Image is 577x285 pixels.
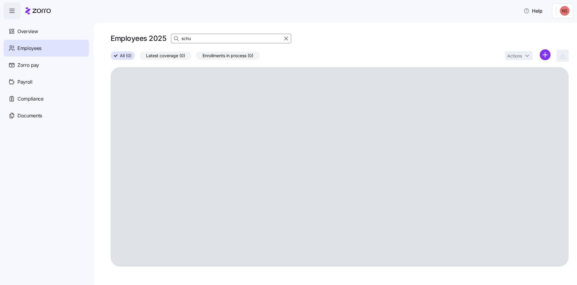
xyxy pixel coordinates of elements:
span: Overview [17,28,38,35]
span: Enrollments in process (0) [203,52,253,60]
span: Latest coverage (0) [146,52,185,60]
span: Actions [507,54,522,58]
input: Search employees [171,34,291,43]
a: Payroll [4,73,89,90]
span: Employees [17,45,41,52]
a: Employees [4,40,89,57]
span: Payroll [17,78,32,86]
a: Compliance [4,90,89,107]
button: Help [519,5,547,17]
span: All (0) [120,52,132,60]
svg: add icon [540,49,551,60]
a: Documents [4,107,89,124]
span: Compliance [17,95,44,103]
img: c78704349722b9b65747f7492f2f5d2a [560,6,569,16]
span: Documents [17,112,42,119]
h1: Employees 2025 [111,34,166,43]
button: Actions [505,51,533,60]
span: Zorro pay [17,61,39,69]
a: Zorro pay [4,57,89,73]
span: Help [524,7,542,14]
a: Overview [4,23,89,40]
